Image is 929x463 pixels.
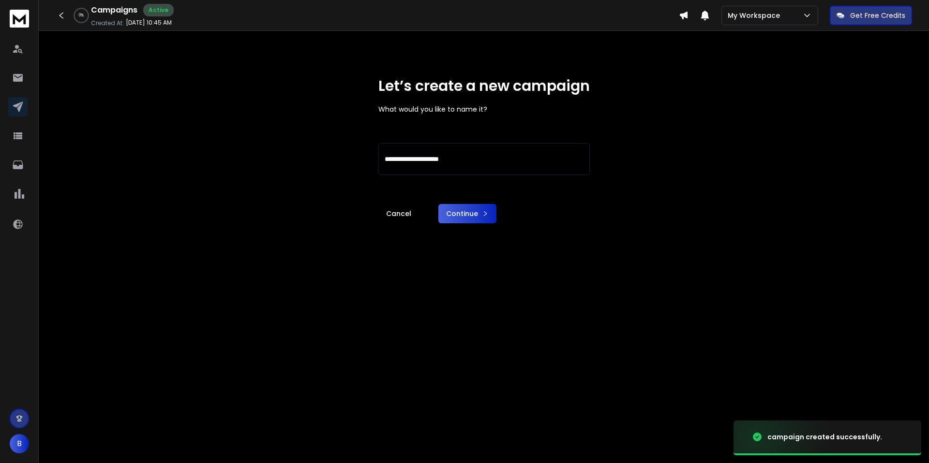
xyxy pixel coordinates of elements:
[91,4,137,16] h1: Campaigns
[91,19,124,27] p: Created At:
[126,19,172,27] p: [DATE] 10:45 AM
[767,432,882,442] div: campaign created successfully.
[438,204,496,223] button: Continue
[10,434,29,453] button: B
[378,77,590,95] h1: Let’s create a new campaign
[10,10,29,28] img: logo
[728,11,784,20] p: My Workspace
[830,6,912,25] button: Get Free Credits
[850,11,905,20] p: Get Free Credits
[378,204,419,223] a: Cancel
[79,13,84,18] p: 0 %
[378,104,590,114] p: What would you like to name it?
[143,4,174,16] div: Active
